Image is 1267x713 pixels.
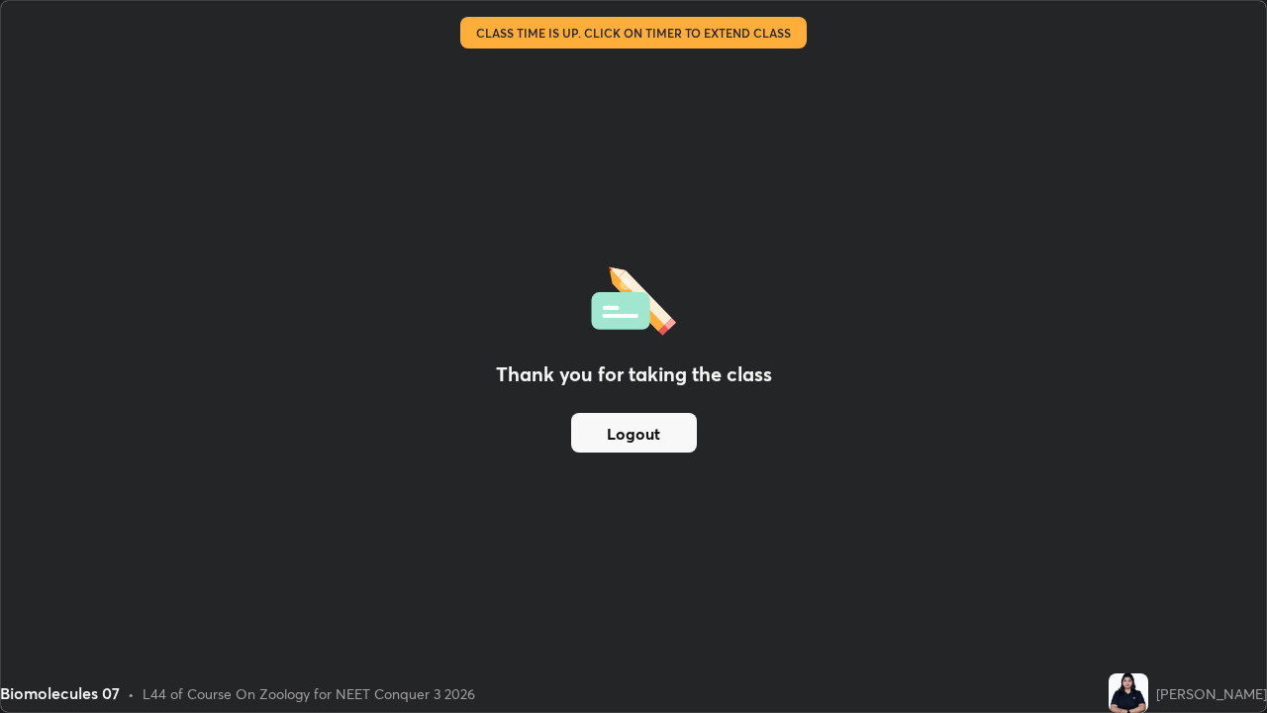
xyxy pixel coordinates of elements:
div: [PERSON_NAME] [1156,683,1267,704]
button: Logout [571,413,697,453]
img: 34b1a84fc98c431cacd8836922283a2e.jpg [1109,673,1148,713]
h2: Thank you for taking the class [496,359,772,389]
div: L44 of Course On Zoology for NEET Conquer 3 2026 [143,683,475,704]
div: • [128,683,135,704]
img: offlineFeedback.1438e8b3.svg [591,260,676,336]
